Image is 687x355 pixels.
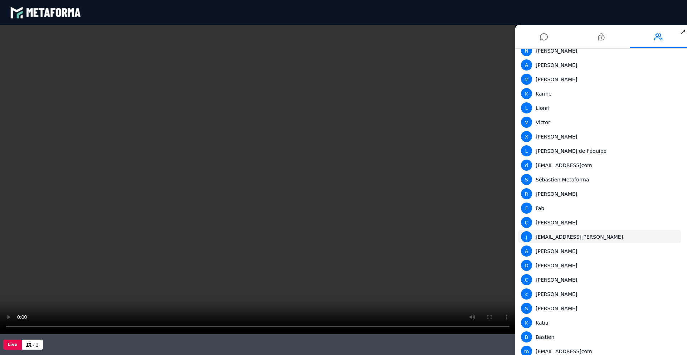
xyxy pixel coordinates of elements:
[521,260,532,271] span: D
[521,260,678,271] div: [PERSON_NAME]
[521,188,532,199] span: R
[521,174,678,185] div: Sébastien Metaforma
[521,245,678,257] div: [PERSON_NAME]
[521,331,678,342] div: Bastien
[521,317,678,328] div: Katia
[521,231,532,242] span: j
[521,231,678,242] div: [EMAIL_ADDRESS][PERSON_NAME]
[521,303,532,314] span: S
[521,203,532,214] span: F
[521,74,532,85] span: M
[679,25,687,38] span: ↗
[521,45,532,56] span: N
[521,45,678,56] div: [PERSON_NAME]
[521,288,678,300] div: [PERSON_NAME]
[521,217,532,228] span: C
[521,102,532,113] span: L
[521,117,678,128] div: Victor
[521,117,532,128] span: V
[521,88,678,99] div: Karine
[521,303,678,314] div: [PERSON_NAME]
[33,343,39,348] span: 43
[521,288,532,300] span: c
[521,274,532,285] span: C
[521,203,678,214] div: Fab
[521,102,678,113] div: Lionrl
[521,131,678,142] div: [PERSON_NAME]
[521,245,532,257] span: A
[521,331,532,342] span: B
[521,174,532,185] span: S
[521,74,678,85] div: [PERSON_NAME]
[521,274,678,285] div: [PERSON_NAME]
[521,160,532,171] span: d
[521,317,532,328] span: K
[3,340,22,350] button: Live
[521,145,532,156] span: L
[521,188,678,199] div: [PERSON_NAME]
[521,88,532,99] span: K
[521,217,678,228] div: [PERSON_NAME]
[521,160,678,171] div: [EMAIL_ADDRESS]com
[521,59,532,70] span: A
[521,145,678,156] div: [PERSON_NAME] de l'équipe
[521,131,532,142] span: X
[521,59,678,70] div: [PERSON_NAME]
